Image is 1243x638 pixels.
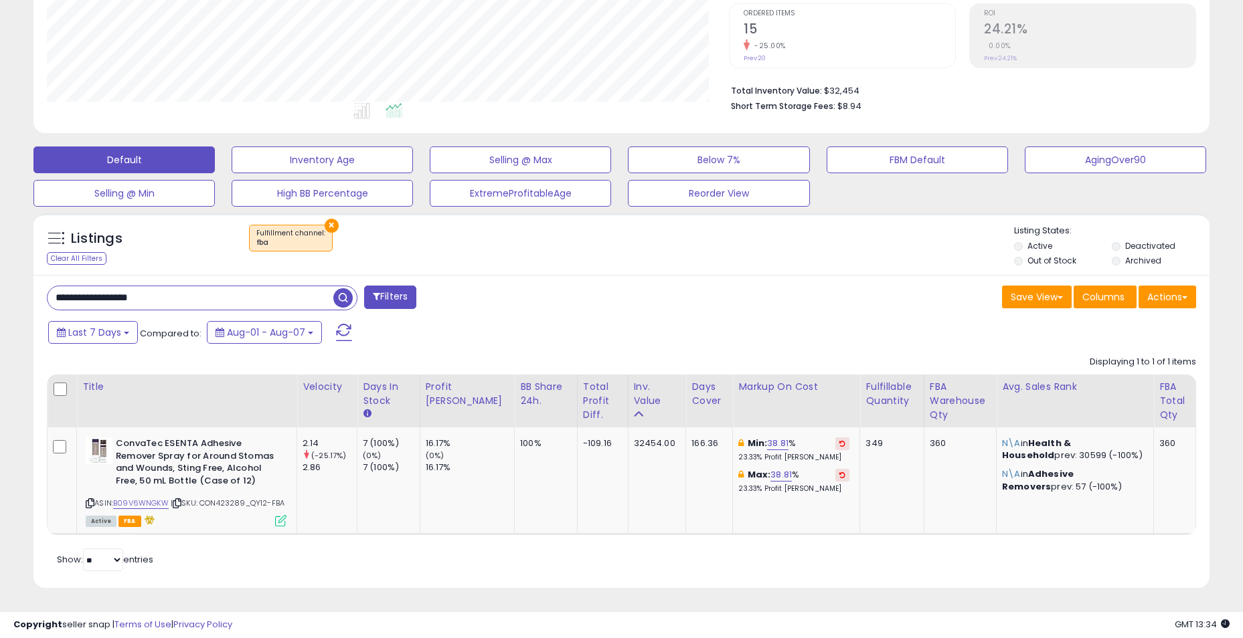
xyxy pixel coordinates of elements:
b: Total Inventory Value: [731,85,822,96]
button: Default [33,146,215,173]
small: 0.00% [984,41,1011,51]
p: in prev: 57 (-100%) [1002,468,1143,492]
h5: Listings [71,229,122,248]
div: 360 [930,437,986,449]
div: Total Profit Diff. [583,380,623,422]
a: 38.81 [770,468,792,482]
li: $32,454 [731,82,1186,98]
div: 2.14 [303,437,357,449]
small: (-25.17%) [311,450,346,461]
strong: Copyright [13,618,62,631]
span: Columns [1082,290,1125,304]
i: hazardous material [141,515,155,524]
div: Days Cover [691,380,727,408]
div: 16.17% [426,437,514,449]
button: AgingOver90 [1025,146,1206,173]
span: Health & Household [1002,437,1071,461]
button: × [325,219,339,233]
label: Deactivated [1125,240,1175,251]
span: Ordered Items [744,10,955,17]
span: Adhesive Removers [1002,467,1074,492]
button: Aug-01 - Aug-07 [207,321,322,344]
div: Title [82,380,291,394]
b: Min: [748,437,768,449]
div: 166.36 [691,437,722,449]
span: Fulfillment channel : [256,228,325,248]
div: BB Share 24h. [520,380,572,408]
div: seller snap | | [13,619,232,631]
h2: 24.21% [984,21,1195,39]
div: Displaying 1 to 1 of 1 items [1090,356,1196,368]
div: 32454.00 [634,437,676,449]
p: 23.33% Profit [PERSON_NAME] [738,484,849,494]
span: N\A [1002,437,1020,449]
span: Show: entries [57,553,153,566]
div: 2.86 [303,461,357,473]
p: 23.33% Profit [PERSON_NAME] [738,453,849,462]
a: Terms of Use [114,618,171,631]
span: N\A [1002,467,1020,480]
button: Actions [1139,286,1196,308]
span: Aug-01 - Aug-07 [227,326,305,339]
button: Below 7% [628,146,809,173]
div: 7 (100%) [363,437,420,449]
th: The percentage added to the cost of goods (COGS) that forms the calculator for Min & Max prices. [733,375,860,427]
label: Archived [1125,255,1161,266]
small: Days In Stock. [363,408,371,420]
small: Prev: 24.21% [984,54,1017,62]
a: Privacy Policy [173,618,232,631]
div: Clear All Filters [47,252,106,265]
a: B09V6WNGKW [113,498,169,509]
div: 360 [1159,437,1185,449]
button: Save View [1002,286,1072,308]
p: in prev: 30599 (-100%) [1002,437,1143,461]
button: ExtremeProfitableAge [430,180,611,207]
small: -25.00% [750,41,786,51]
div: Velocity [303,380,351,394]
button: Columns [1074,286,1137,308]
small: (0%) [363,450,382,461]
small: (0%) [426,450,444,461]
span: $8.94 [837,100,861,112]
button: Last 7 Days [48,321,138,344]
small: Prev: 20 [744,54,766,62]
div: Fulfillable Quantity [865,380,918,408]
b: Short Term Storage Fees: [731,100,835,112]
p: Listing States: [1014,225,1210,237]
button: Selling @ Min [33,180,215,207]
button: FBM Default [827,146,1008,173]
span: ROI [984,10,1195,17]
div: fba [256,238,325,247]
button: Inventory Age [232,146,413,173]
span: Last 7 Days [68,326,121,339]
button: Reorder View [628,180,809,207]
div: -109.16 [583,437,618,449]
button: Filters [364,286,416,309]
div: 16.17% [426,461,514,473]
div: Avg. Sales Rank [1002,380,1148,394]
div: Inv. value [634,380,681,408]
h2: 15 [744,21,955,39]
div: % [738,469,849,494]
b: Max: [748,468,771,481]
label: Out of Stock [1027,255,1076,266]
span: FBA [118,516,141,527]
button: High BB Percentage [232,180,413,207]
img: 31IrtOyRsRL._SL40_.jpg [86,437,112,464]
label: Active [1027,240,1052,251]
div: Profit [PERSON_NAME] [426,380,509,408]
div: Days In Stock [363,380,414,408]
span: Compared to: [140,327,201,340]
div: FBA Total Qty [1159,380,1190,422]
a: 38.81 [767,437,789,450]
span: All listings currently available for purchase on Amazon [86,516,116,527]
button: Selling @ Max [430,146,611,173]
div: 100% [520,437,567,449]
span: | SKU: CON423289_QY12-FBA [171,498,284,508]
div: ASIN: [86,437,286,525]
span: 2025-08-15 13:34 GMT [1175,618,1230,631]
b: ConvaTec ESENTA Adhesive Remover Spray for Around Stomas and Wounds, Sting Free, Alcohol Free, 50... [116,437,278,490]
div: 7 (100%) [363,461,420,473]
div: FBA Warehouse Qty [930,380,991,422]
div: % [738,437,849,462]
